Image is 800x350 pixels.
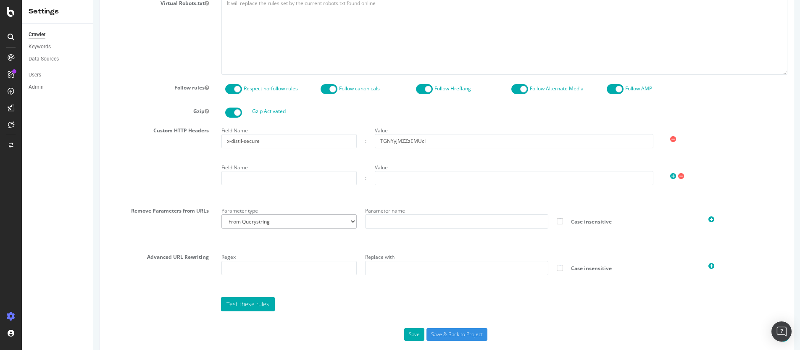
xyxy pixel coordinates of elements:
[128,204,165,214] label: Parameter type
[6,105,122,115] label: Gzip
[29,42,51,51] div: Keywords
[282,161,295,171] label: Value
[272,174,273,182] div: :
[6,81,122,91] label: Follow rules
[246,85,287,92] label: Follow canonicals
[29,30,45,39] div: Crawler
[471,218,595,225] span: Case insensitive
[128,250,142,261] label: Regex
[6,250,122,261] label: Advanced URL Rewriting
[128,124,155,134] label: Field Name
[341,85,378,92] label: Follow Hreflang
[532,85,559,92] label: Follow AMP
[29,30,87,39] a: Crawler
[471,265,595,272] span: Case insensitive
[128,297,182,311] a: Test these rules
[150,85,205,92] label: Respect no-follow rules
[6,124,122,134] label: Custom HTTP Headers
[29,83,87,92] a: Admin
[272,250,301,261] label: Replace with
[6,204,122,214] label: Remove Parameters from URLs
[29,42,87,51] a: Keywords
[29,7,86,16] div: Settings
[159,108,192,115] label: Gzip Activated
[128,161,155,171] label: Field Name
[771,321,792,342] div: Open Intercom Messenger
[29,83,44,92] div: Admin
[437,85,490,92] label: Follow Alternate Media
[272,204,312,214] label: Parameter name
[311,328,331,341] button: Save
[111,108,116,115] button: Gzip
[29,55,59,63] div: Data Sources
[282,124,295,134] label: Value
[29,71,87,79] a: Users
[29,55,87,63] a: Data Sources
[111,84,116,91] button: Follow rules
[272,137,273,145] div: :
[333,328,394,341] input: Save & Back to Project
[29,71,41,79] div: Users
